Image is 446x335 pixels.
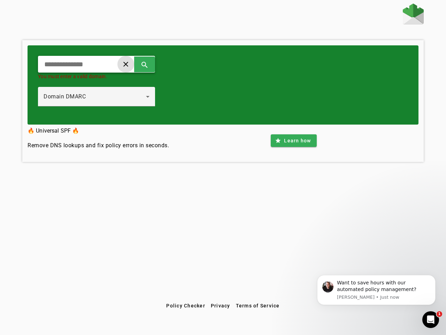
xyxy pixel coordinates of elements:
[403,3,424,24] img: Fraudmarc Logo
[163,299,208,312] button: Policy Checker
[437,311,442,317] span: 1
[28,126,169,136] h3: 🔥 Universal SPF 🔥
[28,141,169,150] h4: Remove DNS lookups and fix policy errors in seconds.
[208,299,233,312] button: Privacy
[422,311,439,328] iframe: Intercom live chat
[271,134,316,147] button: Learn how
[38,73,155,80] mat-error: You must enter a valid domain.
[233,299,283,312] button: Terms of Service
[211,303,230,308] span: Privacy
[403,3,424,26] a: Home
[284,137,311,144] span: Learn how
[166,303,205,308] span: Policy Checker
[236,303,280,308] span: Terms of Service
[307,265,446,316] iframe: Intercom notifications message
[44,93,86,100] span: Domain DMARC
